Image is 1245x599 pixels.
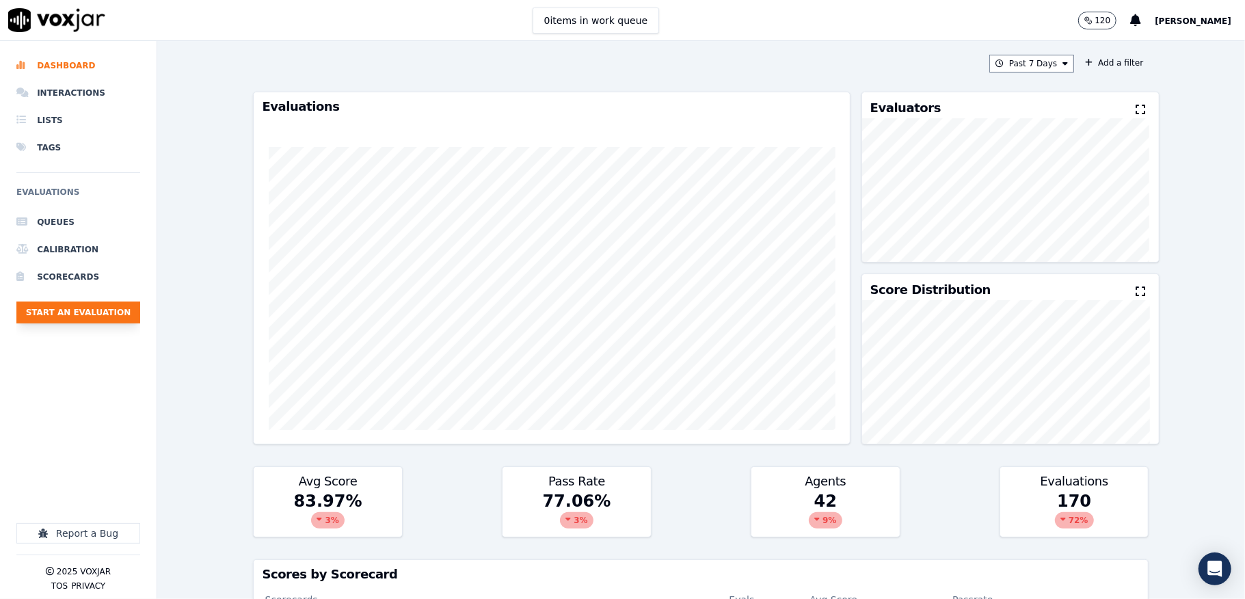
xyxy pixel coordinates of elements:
button: TOS [51,581,68,591]
h3: Score Distribution [870,284,991,296]
h3: Evaluations [1008,475,1140,488]
a: Calibration [16,236,140,263]
button: Start an Evaluation [16,302,140,323]
h3: Agents [760,475,891,488]
h3: Avg Score [262,475,393,488]
button: 0items in work queue [533,8,660,34]
div: 42 [751,490,899,537]
span: [PERSON_NAME] [1155,16,1231,26]
div: 72 % [1055,512,1094,529]
div: 9 % [809,512,842,529]
a: Lists [16,107,140,134]
div: 170 [1000,490,1148,537]
a: Dashboard [16,52,140,79]
div: 3 % [311,512,344,529]
p: 120 [1095,15,1111,26]
a: Interactions [16,79,140,107]
button: Report a Bug [16,523,140,544]
div: 83.97 % [254,490,401,537]
a: Scorecards [16,263,140,291]
button: [PERSON_NAME] [1155,12,1245,29]
a: Queues [16,209,140,236]
button: 120 [1078,12,1117,29]
div: Open Intercom Messenger [1199,553,1231,585]
h6: Evaluations [16,184,140,209]
h3: Pass Rate [511,475,642,488]
button: Privacy [71,581,105,591]
button: 120 [1078,12,1131,29]
h3: Evaluators [870,102,941,114]
a: Tags [16,134,140,161]
p: 2025 Voxjar [57,566,111,577]
div: 3 % [560,512,593,529]
button: Past 7 Days [989,55,1074,72]
button: Add a filter [1080,55,1149,71]
h3: Evaluations [262,101,841,113]
div: 77.06 % [503,490,650,537]
h3: Scores by Scorecard [262,568,1140,581]
img: voxjar logo [8,8,105,32]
